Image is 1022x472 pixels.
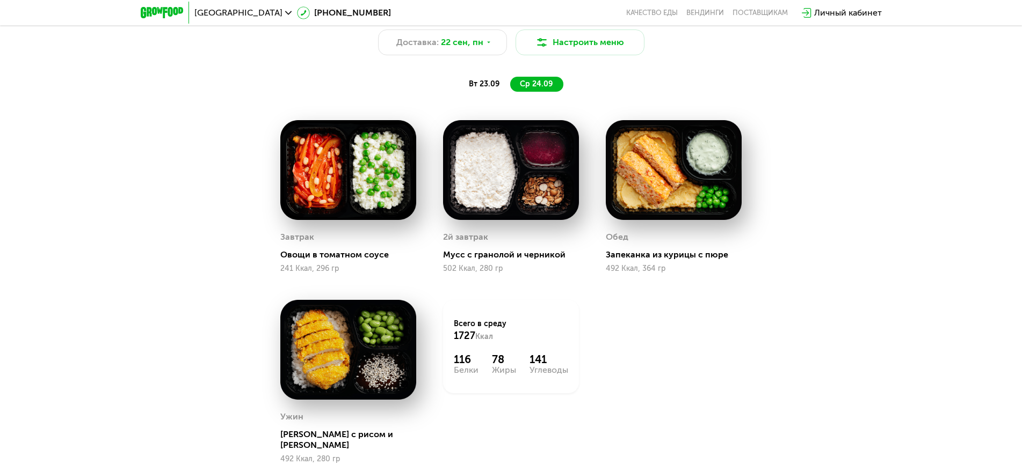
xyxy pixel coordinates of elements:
span: Доставка: [396,36,439,49]
div: [PERSON_NAME] с рисом и [PERSON_NAME] [280,429,425,451]
button: Настроить меню [516,29,644,55]
div: поставщикам [733,9,788,17]
div: Всего в среду [454,319,568,342]
div: 492 Ккал, 364 гр [606,264,742,273]
span: Ккал [475,332,493,341]
a: Вендинги [686,9,724,17]
div: 141 [530,353,568,366]
div: Белки [454,366,479,374]
span: 22 сен, пн [441,36,483,49]
div: Жиры [492,366,516,374]
a: Качество еды [626,9,678,17]
div: Запеканка из курицы с пюре [606,249,750,260]
span: вт 23.09 [469,79,499,88]
div: Овощи в томатном соусе [280,249,425,260]
div: Обед [606,229,628,245]
div: Мусс с гранолой и черникой [443,249,588,260]
a: [PHONE_NUMBER] [297,6,391,19]
div: 492 Ккал, 280 гр [280,455,416,463]
div: 241 Ккал, 296 гр [280,264,416,273]
div: Ужин [280,409,303,425]
div: 2й завтрак [443,229,488,245]
div: 116 [454,353,479,366]
div: Завтрак [280,229,314,245]
span: [GEOGRAPHIC_DATA] [194,9,282,17]
div: Углеводы [530,366,568,374]
span: 1727 [454,330,475,342]
div: 78 [492,353,516,366]
span: ср 24.09 [520,79,553,88]
div: 502 Ккал, 280 гр [443,264,579,273]
div: Личный кабинет [814,6,882,19]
